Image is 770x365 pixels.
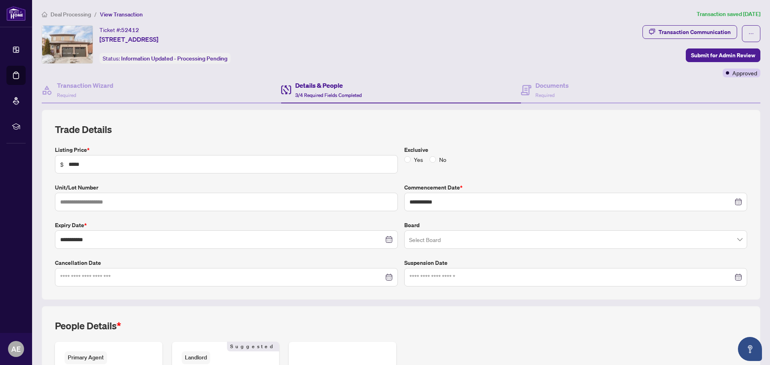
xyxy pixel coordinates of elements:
[55,123,747,136] h2: Trade Details
[11,343,21,355] span: AE
[295,81,362,90] h4: Details & People
[55,221,398,230] label: Expiry Date
[182,351,210,364] span: Landlord
[42,26,93,63] img: IMG-S12393245_1.jpg
[535,81,569,90] h4: Documents
[697,10,760,19] article: Transaction saved [DATE]
[642,25,737,39] button: Transaction Communication
[738,337,762,361] button: Open asap
[404,183,747,192] label: Commencement Date
[51,11,91,18] span: Deal Processing
[42,12,47,17] span: home
[691,49,755,62] span: Submit for Admin Review
[686,48,760,62] button: Submit for Admin Review
[748,31,754,36] span: ellipsis
[57,81,113,90] h4: Transaction Wizard
[55,145,398,154] label: Listing Price
[99,34,158,44] span: [STREET_ADDRESS]
[295,92,362,98] span: 3/4 Required Fields Completed
[535,92,555,98] span: Required
[55,319,121,332] h2: People Details
[6,6,26,21] img: logo
[732,69,757,77] span: Approved
[99,25,139,34] div: Ticket #:
[57,92,76,98] span: Required
[55,183,398,192] label: Unit/Lot Number
[121,55,227,62] span: Information Updated - Processing Pending
[99,53,231,64] div: Status:
[659,26,731,38] div: Transaction Communication
[60,160,64,169] span: $
[404,221,747,230] label: Board
[94,10,97,19] li: /
[227,342,279,351] span: Suggested
[100,11,143,18] span: View Transaction
[65,351,107,364] span: Primary Agent
[411,155,426,164] span: Yes
[404,258,747,267] label: Suspension Date
[436,155,450,164] span: No
[121,26,139,34] span: 52412
[404,145,747,154] label: Exclusive
[55,258,398,267] label: Cancellation Date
